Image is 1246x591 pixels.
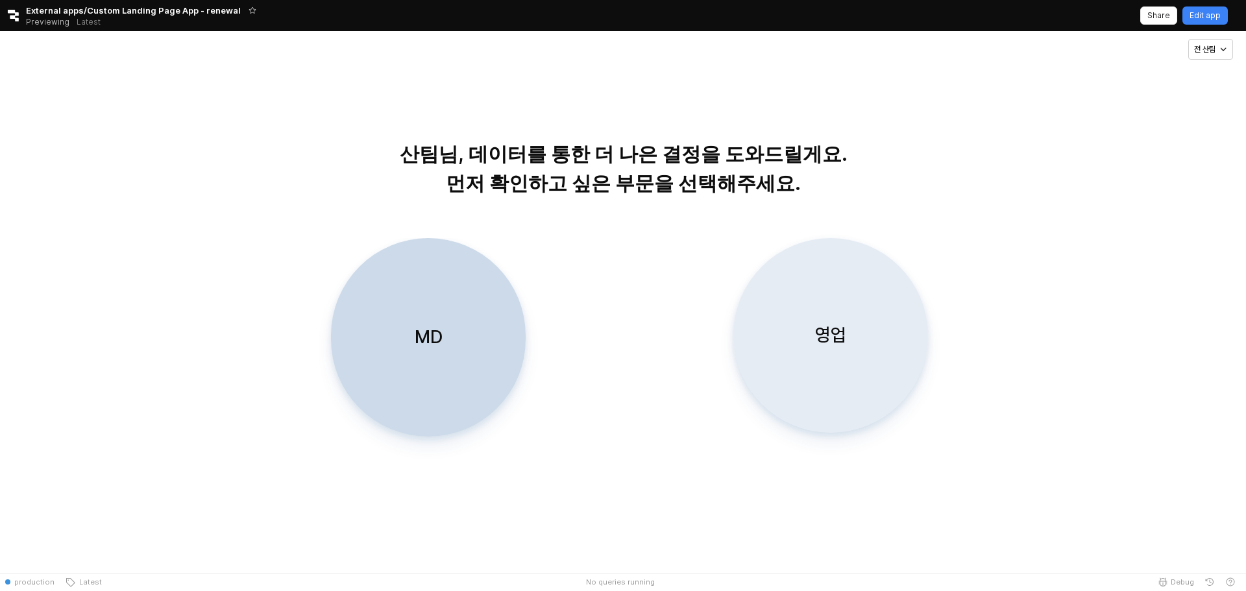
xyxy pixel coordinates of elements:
button: Add app to favorites [246,4,259,17]
p: Latest [77,17,101,27]
p: 전 산팀 [1194,44,1215,54]
button: 영업 [733,238,928,433]
span: production [14,577,55,587]
button: Debug [1153,573,1199,591]
button: MD [331,238,526,437]
button: 전 산팀 [1188,39,1233,60]
button: Edit app [1182,6,1228,25]
button: Releases and History [69,13,108,31]
p: 산팀님, 데이터를 통한 더 나은 결정을 도와드릴게요. 먼저 확인하고 싶은 부문을 선택해주세요. [292,139,955,198]
span: Previewing [26,16,69,29]
button: Help [1220,573,1241,591]
div: Previewing Latest [26,13,108,31]
span: No queries running [586,577,655,587]
p: Share [1147,10,1170,21]
span: Latest [75,577,102,587]
span: External apps/Custom Landing Page App - renewal [26,4,241,17]
span: Debug [1171,577,1194,587]
p: MD [415,325,443,349]
button: Latest [60,573,107,591]
button: Share app [1140,6,1177,25]
p: 영업 [815,323,846,347]
button: History [1199,573,1220,591]
p: Edit app [1190,10,1221,21]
